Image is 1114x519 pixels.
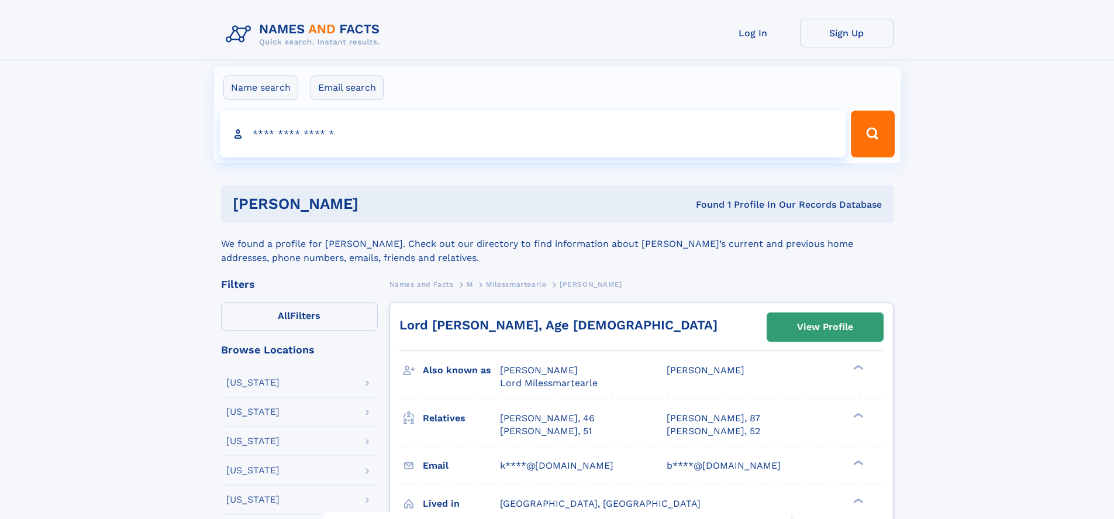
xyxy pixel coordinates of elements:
[423,360,500,380] h3: Also known as
[389,277,454,291] a: Names and Facts
[850,364,864,372] div: ❯
[667,412,760,425] a: [PERSON_NAME], 87
[226,407,280,417] div: [US_STATE]
[226,436,280,446] div: [US_STATE]
[221,303,378,331] label: Filters
[220,111,846,157] input: search input
[851,111,894,157] button: Search Button
[486,280,546,288] span: Milessmartearle
[706,19,800,47] a: Log In
[800,19,894,47] a: Sign Up
[423,408,500,428] h3: Relatives
[226,378,280,387] div: [US_STATE]
[221,223,894,265] div: We found a profile for [PERSON_NAME]. Check out our directory to find information about [PERSON_N...
[500,365,578,376] span: [PERSON_NAME]
[226,466,280,475] div: [US_STATE]
[797,314,853,341] div: View Profile
[500,412,595,425] a: [PERSON_NAME], 46
[467,277,473,291] a: M
[850,459,864,466] div: ❯
[767,313,883,341] a: View Profile
[560,280,622,288] span: [PERSON_NAME]
[500,425,592,438] a: [PERSON_NAME], 51
[221,279,378,290] div: Filters
[223,75,298,100] label: Name search
[423,494,500,514] h3: Lived in
[311,75,384,100] label: Email search
[500,498,701,509] span: [GEOGRAPHIC_DATA], [GEOGRAPHIC_DATA]
[667,365,744,376] span: [PERSON_NAME]
[399,318,718,332] a: Lord [PERSON_NAME], Age [DEMOGRAPHIC_DATA]
[500,377,598,389] span: Lord Milessmartearle
[233,197,527,211] h1: [PERSON_NAME]
[850,497,864,504] div: ❯
[527,198,882,211] div: Found 1 Profile In Our Records Database
[423,456,500,476] h3: Email
[278,310,290,321] span: All
[467,280,473,288] span: M
[221,345,378,355] div: Browse Locations
[486,277,546,291] a: Milessmartearle
[667,425,760,438] a: [PERSON_NAME], 52
[226,495,280,504] div: [US_STATE]
[221,19,389,50] img: Logo Names and Facts
[850,411,864,419] div: ❯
